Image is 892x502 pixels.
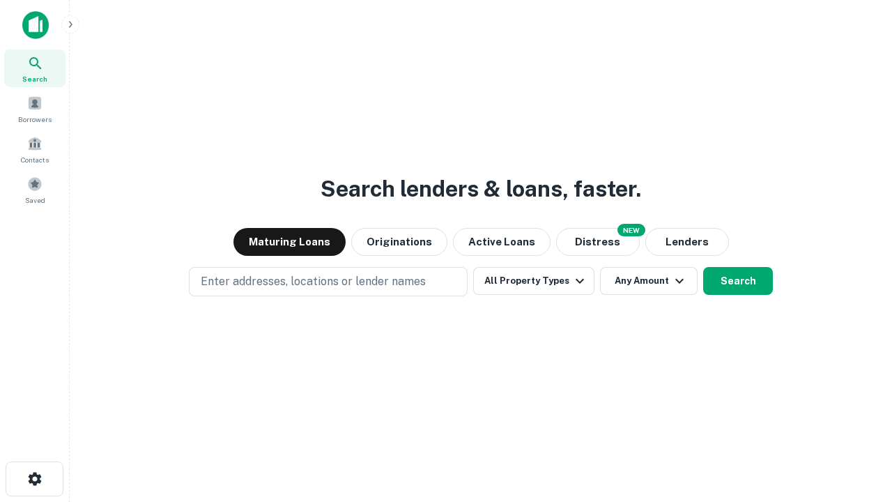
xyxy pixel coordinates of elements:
[321,172,641,206] h3: Search lenders & loans, faster.
[189,267,468,296] button: Enter addresses, locations or lender names
[22,11,49,39] img: capitalize-icon.png
[22,73,47,84] span: Search
[703,267,773,295] button: Search
[18,114,52,125] span: Borrowers
[25,195,45,206] span: Saved
[556,228,640,256] button: Search distressed loans with lien and other non-mortgage details.
[4,171,66,208] a: Saved
[822,390,892,457] iframe: Chat Widget
[21,154,49,165] span: Contacts
[600,267,698,295] button: Any Amount
[4,130,66,168] a: Contacts
[473,267,594,295] button: All Property Types
[645,228,729,256] button: Lenders
[4,90,66,128] a: Borrowers
[201,273,426,290] p: Enter addresses, locations or lender names
[617,224,645,236] div: NEW
[233,228,346,256] button: Maturing Loans
[453,228,551,256] button: Active Loans
[4,50,66,87] a: Search
[351,228,447,256] button: Originations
